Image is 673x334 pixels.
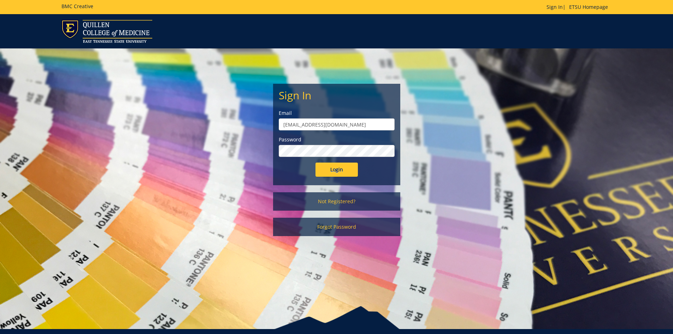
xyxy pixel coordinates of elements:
input: Login [315,163,358,177]
a: Sign In [547,4,563,10]
label: Email [279,110,395,117]
h5: BMC Creative [61,4,93,9]
h2: Sign In [279,89,395,101]
a: Forgot Password [273,218,400,236]
a: ETSU Homepage [566,4,612,10]
img: ETSU logo [61,20,152,43]
a: Not Registered? [273,192,400,211]
label: Password [279,136,395,143]
p: | [547,4,612,11]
